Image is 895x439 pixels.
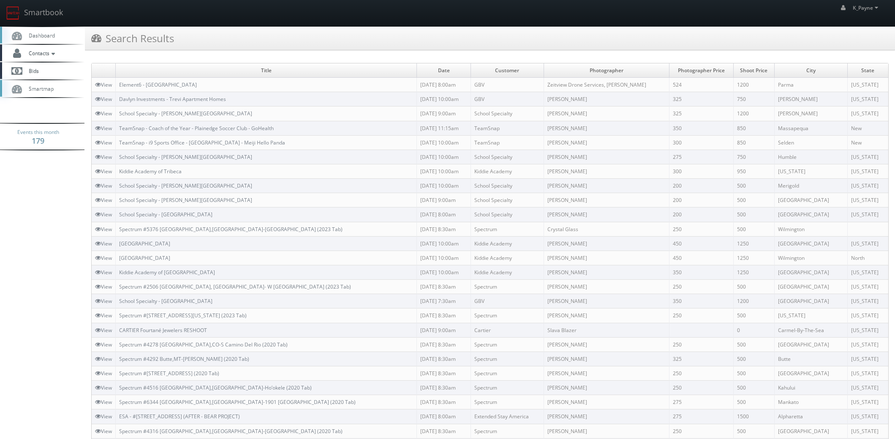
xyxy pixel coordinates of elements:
a: Spectrum #4292 Butte,MT-[PERSON_NAME] (2020 Tab) [119,355,249,363]
td: Carmel-By-The-Sea [774,323,847,337]
a: View [95,226,112,233]
td: [PERSON_NAME] [544,193,669,207]
td: Customer [471,63,544,78]
td: Alpharetta [774,409,847,424]
td: [DATE] 8:30am [417,395,471,409]
td: School Specialty [471,106,544,121]
td: Extended Stay America [471,409,544,424]
a: View [95,168,112,175]
td: 500 [733,424,774,438]
td: 275 [669,409,734,424]
td: [US_STATE] [774,308,847,323]
a: School Specialty - [PERSON_NAME][GEOGRAPHIC_DATA] [119,196,252,204]
td: [PERSON_NAME] [544,92,669,106]
td: Slava Blazer [544,323,669,337]
a: Element6 - [GEOGRAPHIC_DATA] [119,81,197,88]
td: Spectrum [471,366,544,380]
td: [PERSON_NAME] [544,337,669,352]
td: City [774,63,847,78]
a: View [95,254,112,262]
td: [PERSON_NAME] [544,265,669,279]
td: [DATE] 8:00am [417,207,471,222]
td: [US_STATE] [847,193,888,207]
td: New [847,135,888,150]
a: View [95,370,112,377]
td: 1250 [733,251,774,265]
a: Kiddie Academy of Tribeca [119,168,182,175]
a: View [95,81,112,88]
td: [GEOGRAPHIC_DATA] [774,424,847,438]
a: Spectrum #4516 [GEOGRAPHIC_DATA],[GEOGRAPHIC_DATA]-Ho’okele (2020 Tab) [119,384,312,391]
td: [DATE] 10:00am [417,251,471,265]
td: Butte [774,352,847,366]
td: [US_STATE] [847,395,888,409]
td: 200 [669,207,734,222]
td: 325 [669,106,734,121]
td: 1200 [733,106,774,121]
td: 325 [669,92,734,106]
td: [DATE] 10:00am [417,135,471,150]
a: View [95,211,112,218]
a: School Specialty - [GEOGRAPHIC_DATA] [119,297,212,305]
a: Spectrum #2506 [GEOGRAPHIC_DATA], [GEOGRAPHIC_DATA]- W [GEOGRAPHIC_DATA] (2023 Tab) [119,283,351,290]
td: 850 [733,121,774,135]
td: [PERSON_NAME] [544,308,669,323]
td: [US_STATE] [847,78,888,92]
td: [PERSON_NAME] [544,251,669,265]
td: Zeitview Drone Services, [PERSON_NAME] [544,78,669,92]
td: [PERSON_NAME] [544,424,669,438]
td: [DATE] 8:30am [417,222,471,236]
td: [PERSON_NAME] [544,366,669,380]
a: Spectrum #5376 [GEOGRAPHIC_DATA],[GEOGRAPHIC_DATA]-[GEOGRAPHIC_DATA] (2023 Tab) [119,226,343,233]
td: Kiddie Academy [471,164,544,178]
td: [GEOGRAPHIC_DATA] [774,236,847,251]
td: Cartier [471,323,544,337]
a: View [95,182,112,189]
a: View [95,283,112,290]
td: 500 [733,381,774,395]
td: Spectrum [471,424,544,438]
span: K_Payne [853,4,881,11]
td: TeamSnap [471,121,544,135]
td: [DATE] 8:30am [417,352,471,366]
a: View [95,355,112,363]
td: 250 [669,366,734,380]
strong: 179 [32,136,44,146]
td: State [847,63,888,78]
td: School Specialty [471,193,544,207]
td: 275 [669,150,734,164]
td: [DATE] 8:30am [417,280,471,294]
td: GBV [471,78,544,92]
a: CARTIER Fourtané Jewelers RESHOOT [119,327,207,334]
td: Title [116,63,417,78]
td: [DATE] 10:00am [417,164,471,178]
td: TeamSnap [471,135,544,150]
td: [PERSON_NAME] [544,207,669,222]
td: Humble [774,150,847,164]
td: [DATE] 8:30am [417,337,471,352]
td: [PERSON_NAME] [544,409,669,424]
td: [DATE] 10:00am [417,236,471,251]
td: [PERSON_NAME] [544,150,669,164]
a: Kiddie Academy of [GEOGRAPHIC_DATA] [119,269,215,276]
td: Spectrum [471,308,544,323]
a: View [95,398,112,406]
a: View [95,327,112,334]
a: View [95,240,112,247]
a: Spectrum #4316 [GEOGRAPHIC_DATA],[GEOGRAPHIC_DATA]-[GEOGRAPHIC_DATA] (2020 Tab) [119,428,343,435]
td: [DATE] 9:00am [417,106,471,121]
td: [US_STATE] [847,207,888,222]
td: 450 [669,236,734,251]
td: 524 [669,78,734,92]
a: View [95,196,112,204]
td: Date [417,63,471,78]
a: View [95,297,112,305]
a: TeamSnap - Coach of the Year - Plainedge Soccer Club - GoHealth [119,125,274,132]
td: 200 [669,193,734,207]
td: 1200 [733,78,774,92]
td: [GEOGRAPHIC_DATA] [774,265,847,279]
td: 350 [669,121,734,135]
span: Contacts [24,49,57,57]
td: 500 [733,207,774,222]
td: 500 [733,308,774,323]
